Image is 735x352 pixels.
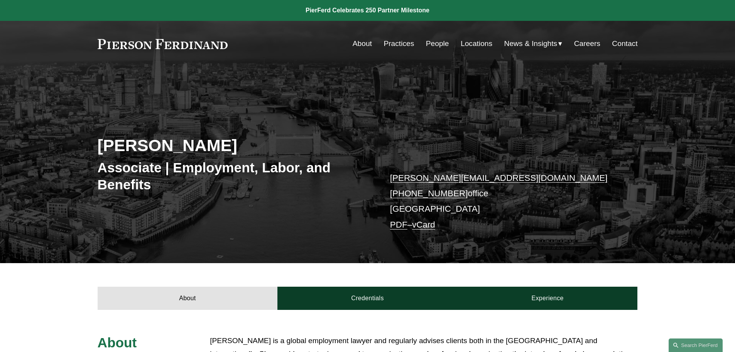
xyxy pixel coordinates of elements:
[390,189,468,198] a: [PHONE_NUMBER]
[612,36,637,51] a: Contact
[384,36,414,51] a: Practices
[461,36,492,51] a: Locations
[504,36,563,51] a: folder dropdown
[98,135,368,155] h2: [PERSON_NAME]
[277,287,458,310] a: Credentials
[412,220,435,230] a: vCard
[574,36,600,51] a: Careers
[426,36,449,51] a: People
[390,220,407,230] a: PDF
[669,338,723,352] a: Search this site
[98,335,137,350] span: About
[98,287,278,310] a: About
[98,159,368,193] h3: Associate | Employment, Labor, and Benefits
[353,36,372,51] a: About
[504,37,558,51] span: News & Insights
[390,170,615,233] p: office [GEOGRAPHIC_DATA] –
[458,287,638,310] a: Experience
[390,173,608,183] a: [PERSON_NAME][EMAIL_ADDRESS][DOMAIN_NAME]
